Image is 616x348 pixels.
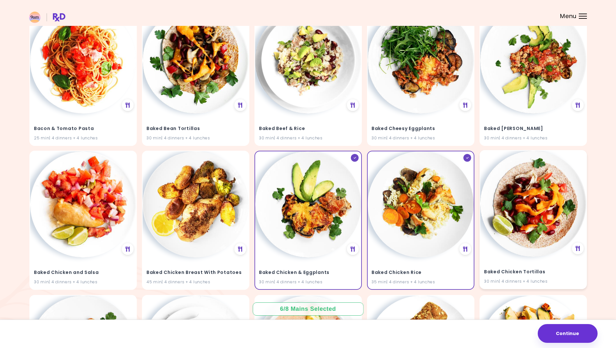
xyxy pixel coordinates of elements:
[484,135,582,141] div: 30 min | 4 dinners + 4 lunches
[234,99,246,111] div: See Meal Plan
[259,135,357,141] div: 30 min | 4 dinners + 4 lunches
[259,123,357,134] h4: Baked Beef & Rice
[484,267,582,277] h4: Baked Chicken Tortillas
[560,13,577,19] span: Menu
[372,135,470,141] div: 30 min | 4 dinners + 4 lunches
[34,135,132,141] div: 25 min | 4 dinners + 4 lunches
[29,12,65,23] img: RxDiet
[122,99,134,111] div: See Meal Plan
[572,99,584,111] div: See Meal Plan
[484,123,582,134] h4: Baked Cheesy Zucchinis
[34,267,132,278] h4: Baked Chicken and Salsa
[146,279,245,285] div: 45 min | 4 dinners + 4 lunches
[34,123,132,134] h4: Bacon & Tomato Pasta
[276,305,341,313] div: 6 / 8 Mains Selected
[459,99,471,111] div: See Meal Plan
[372,267,470,278] h4: Baked Chicken Rice
[122,243,134,255] div: See Meal Plan
[34,279,132,285] div: 30 min | 4 dinners + 4 lunches
[347,99,359,111] div: See Meal Plan
[484,278,582,285] div: 30 min | 4 dinners + 4 lunches
[372,123,470,134] h4: Baked Cheesy Eggplants
[572,243,584,254] div: See Meal Plan
[372,279,470,285] div: 35 min | 4 dinners + 4 lunches
[146,135,245,141] div: 30 min | 4 dinners + 4 lunches
[259,267,357,278] h4: Baked Chicken & Eggplants
[146,267,245,278] h4: Baked Chicken Breast With Potatoes
[347,243,359,255] div: See Meal Plan
[538,324,598,343] button: Continue
[259,279,357,285] div: 30 min | 4 dinners + 4 lunches
[146,123,245,134] h4: Baked Bean Tortillas
[459,243,471,255] div: See Meal Plan
[234,243,246,255] div: See Meal Plan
